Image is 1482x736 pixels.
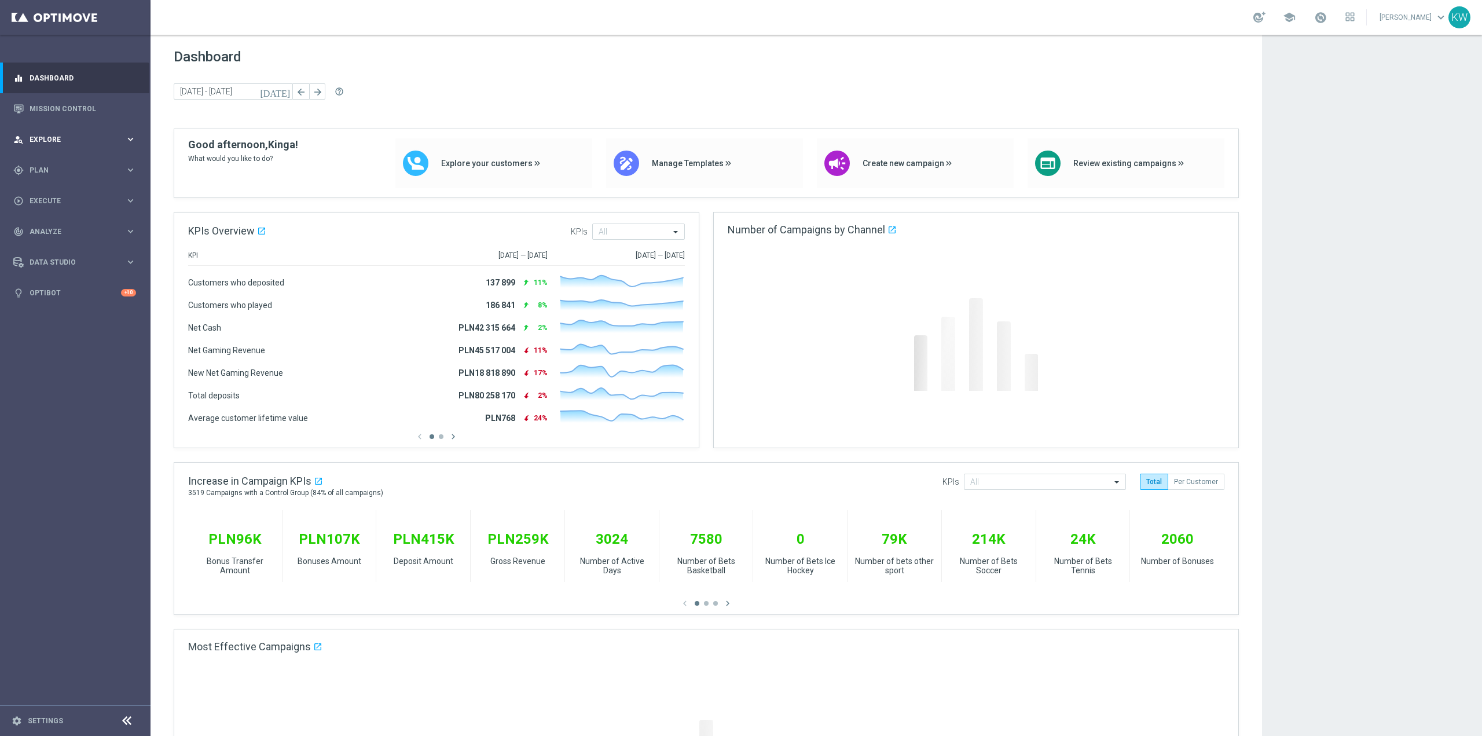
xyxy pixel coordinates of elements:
button: Data Studio keyboard_arrow_right [13,258,137,267]
span: Analyze [30,228,125,235]
span: keyboard_arrow_down [1435,11,1447,24]
span: Plan [30,167,125,174]
span: Data Studio [30,259,125,266]
a: [PERSON_NAME]keyboard_arrow_down [1378,9,1448,26]
a: Mission Control [30,93,136,124]
i: play_circle_outline [13,196,24,206]
div: Analyze [13,226,125,237]
button: gps_fixed Plan keyboard_arrow_right [13,166,137,175]
i: track_changes [13,226,24,237]
i: gps_fixed [13,165,24,175]
div: Data Studio [13,257,125,268]
i: keyboard_arrow_right [125,226,136,237]
i: keyboard_arrow_right [125,134,136,145]
div: Dashboard [13,63,136,93]
button: play_circle_outline Execute keyboard_arrow_right [13,196,137,206]
span: school [1283,11,1296,24]
div: Execute [13,196,125,206]
a: Optibot [30,277,121,308]
i: keyboard_arrow_right [125,164,136,175]
div: +10 [121,289,136,296]
span: Execute [30,197,125,204]
button: person_search Explore keyboard_arrow_right [13,135,137,144]
i: lightbulb [13,288,24,298]
span: Explore [30,136,125,143]
button: track_changes Analyze keyboard_arrow_right [13,227,137,236]
div: Plan [13,165,125,175]
div: Optibot [13,277,136,308]
i: keyboard_arrow_right [125,195,136,206]
a: Dashboard [30,63,136,93]
div: Mission Control [13,93,136,124]
i: equalizer [13,73,24,83]
button: lightbulb Optibot +10 [13,288,137,298]
i: keyboard_arrow_right [125,257,136,268]
i: settings [12,716,22,726]
a: Settings [28,717,63,724]
i: person_search [13,134,24,145]
div: KW [1448,6,1470,28]
button: equalizer Dashboard [13,74,137,83]
div: Explore [13,134,125,145]
button: Mission Control [13,104,137,113]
